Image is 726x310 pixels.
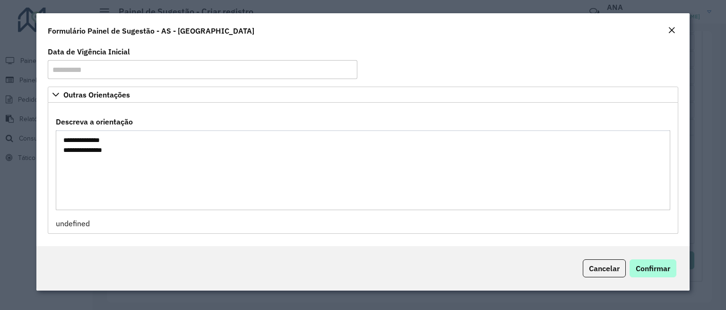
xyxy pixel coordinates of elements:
div: Outras Orientações [48,103,678,234]
button: Cancelar [583,259,626,277]
label: Descreva a orientação [56,116,133,127]
a: Outras Orientações [48,87,678,103]
em: Fechar [668,27,675,34]
span: Confirmar [636,264,670,273]
span: undefined [56,219,90,228]
span: Outras Orientações [63,91,130,98]
label: Data de Vigência Inicial [48,46,130,57]
span: Cancelar [589,264,620,273]
button: Close [665,25,678,37]
button: Confirmar [630,259,676,277]
h4: Formulário Painel de Sugestão - AS - [GEOGRAPHIC_DATA] [48,25,254,36]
